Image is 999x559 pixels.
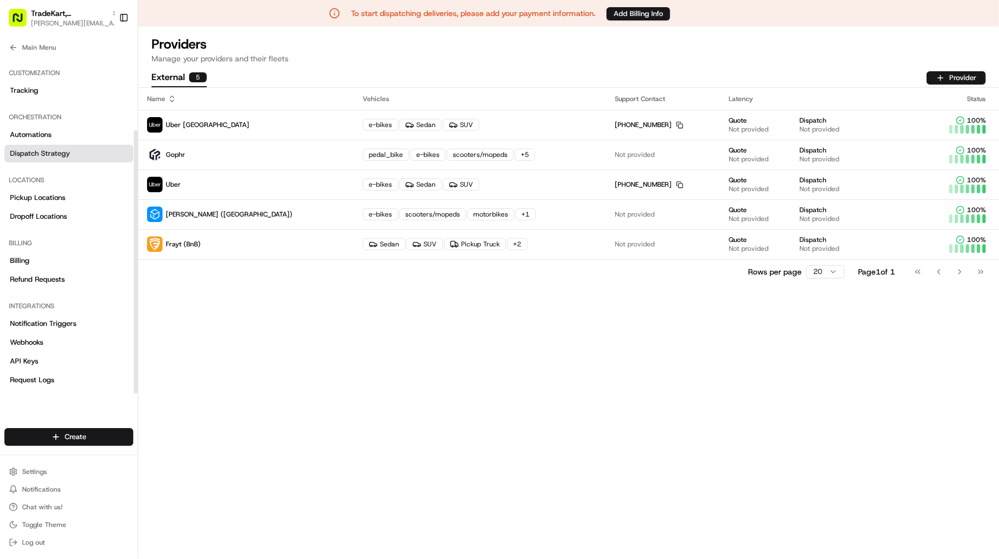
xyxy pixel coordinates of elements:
div: e-bikes [363,208,398,220]
a: Powered byPylon [78,187,134,196]
span: Gophr [166,150,185,159]
div: Page 1 of 1 [858,266,895,277]
img: stuart_logo.png [147,207,163,222]
span: Pickup Locations [10,193,65,203]
div: Sedan [363,238,405,250]
div: Latency [729,94,910,103]
button: Notifications [4,482,133,497]
div: 5 [189,72,207,82]
span: 100 % [967,116,986,125]
span: [PERSON_NAME] ([GEOGRAPHIC_DATA]) [166,210,292,219]
button: Chat with us! [4,499,133,515]
span: Notifications [22,485,61,494]
img: frayt-logo.jpeg [147,236,163,252]
p: Rows per page [748,266,802,277]
span: Chat with us! [22,503,62,511]
a: 💻API Documentation [89,156,182,176]
span: Create [65,432,86,442]
span: Webhooks [10,337,43,347]
span: Settings [22,467,47,476]
div: Name [147,94,345,103]
input: Clear [29,71,182,83]
span: Not provided [799,184,839,193]
p: Welcome 👋 [11,44,201,62]
div: Billing [4,234,133,252]
span: Uber [166,180,181,189]
button: Log out [4,535,133,550]
span: API Keys [10,356,38,366]
button: TradeKart, [GEOGRAPHIC_DATA] [31,8,107,19]
div: e-bikes [363,119,398,131]
div: e-bikes [363,178,398,191]
span: 100 % [967,235,986,244]
img: uber-new-logo.jpeg [147,117,163,133]
span: Not provided [799,214,839,223]
h1: Providers [151,35,986,53]
div: + 2 [507,238,527,250]
span: Not provided [729,244,768,253]
div: Sedan [399,178,442,191]
span: Not provided [729,125,768,134]
a: Billing [4,252,133,270]
span: Pylon [110,187,134,196]
span: Not provided [615,240,655,249]
span: Dispatch [799,176,827,184]
span: Refund Requests [10,275,65,284]
span: Quote [729,146,747,155]
span: Quote [729,235,747,244]
span: 100 % [967,146,986,155]
span: Quote [729,205,747,214]
span: Not provided [729,214,768,223]
div: [PHONE_NUMBER] [615,120,683,129]
div: SUV [443,119,479,131]
span: Dropoff Locations [10,212,67,222]
span: Log out [22,538,45,547]
span: Dispatch [799,205,827,214]
div: Status [928,94,990,103]
div: scooters/mopeds [447,149,514,161]
a: Tracking [4,82,133,99]
div: SUV [443,178,479,191]
span: Main Menu [22,43,56,52]
button: External [151,68,207,87]
a: Request Logs [4,371,133,389]
div: e-bikes [410,149,446,161]
span: Not provided [799,155,839,164]
button: Add Billing Info [606,7,670,20]
span: Not provided [799,244,839,253]
span: Quote [729,176,747,184]
img: Nash [11,11,33,33]
span: Not provided [615,150,655,159]
a: Refund Requests [4,271,133,288]
span: 100 % [967,176,986,184]
img: 1736555255976-a54dd68f-1ca7-489b-9aae-adbdc363a1c4 [11,106,31,125]
span: Not provided [799,125,839,134]
a: Pickup Locations [4,189,133,207]
p: Manage your providers and their fleets [151,53,986,64]
span: 100 % [967,205,986,214]
span: Billing [10,256,29,266]
span: Dispatch Strategy [10,149,70,159]
div: Sedan [399,119,442,131]
a: API Keys [4,352,133,370]
div: Pickup Truck [444,238,506,250]
button: Settings [4,464,133,479]
a: Dropoff Locations [4,208,133,225]
span: Uber [GEOGRAPHIC_DATA] [166,120,249,129]
span: Dispatch [799,235,827,244]
span: Notification Triggers [10,319,76,329]
span: [PERSON_NAME][EMAIL_ADDRESS][DOMAIN_NAME] [31,19,119,28]
a: Automations [4,126,133,144]
div: Integrations [4,297,133,315]
div: We're available if you need us! [38,117,140,125]
div: + 1 [515,208,536,220]
button: TradeKart, [GEOGRAPHIC_DATA][PERSON_NAME][EMAIL_ADDRESS][DOMAIN_NAME] [4,4,114,31]
span: Quote [729,116,747,125]
span: Not provided [729,184,768,193]
div: [PHONE_NUMBER] [615,180,683,189]
span: Dispatch [799,116,827,125]
div: 💻 [93,161,102,170]
a: Notification Triggers [4,315,133,333]
div: scooters/mopeds [399,208,466,220]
